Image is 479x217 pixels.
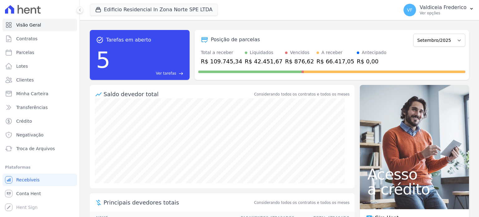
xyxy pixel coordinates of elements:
span: Minha Carteira [16,91,48,97]
div: R$ 109.745,34 [201,57,242,66]
span: Parcelas [16,49,34,56]
a: Minha Carteira [2,87,77,100]
a: Transferências [2,101,77,114]
div: R$ 0,00 [357,57,386,66]
div: R$ 66.417,05 [317,57,354,66]
span: Recebíveis [16,177,40,183]
div: Plataformas [5,164,75,171]
a: Crédito [2,115,77,127]
span: Conta Hent [16,190,41,197]
a: Ver tarefas east [113,71,183,76]
span: Considerando todos os contratos e todos os meses [254,200,350,205]
a: Parcelas [2,46,77,59]
a: Clientes [2,74,77,86]
span: east [179,71,183,76]
span: Troca de Arquivos [16,145,55,152]
span: a crédito [367,182,462,197]
p: Ver opções [420,11,467,16]
span: Principais devedores totais [104,198,253,207]
span: Clientes [16,77,34,83]
span: VF [407,8,413,12]
div: 5 [96,44,110,76]
span: Transferências [16,104,48,111]
div: R$ 42.451,67 [245,57,283,66]
span: Negativação [16,132,44,138]
a: Negativação [2,129,77,141]
div: Posição de parcelas [211,36,260,43]
div: A receber [322,49,343,56]
a: Contratos [2,32,77,45]
div: R$ 876,62 [285,57,314,66]
span: Tarefas em aberto [106,36,151,44]
button: Edificio Residencial In Zona Norte SPE LTDA [90,4,218,16]
div: Vencidos [290,49,309,56]
button: VF Valdiceia Frederico Ver opções [399,1,479,19]
div: Saldo devedor total [104,90,253,98]
span: Ver tarefas [156,71,176,76]
span: task_alt [96,36,104,44]
a: Conta Hent [2,187,77,200]
span: Lotes [16,63,28,69]
a: Visão Geral [2,19,77,31]
span: Acesso [367,167,462,182]
span: Visão Geral [16,22,41,28]
a: Troca de Arquivos [2,142,77,155]
a: Recebíveis [2,174,77,186]
span: Crédito [16,118,32,124]
div: Liquidados [250,49,273,56]
a: Lotes [2,60,77,72]
div: Antecipado [362,49,386,56]
p: Valdiceia Frederico [420,4,467,11]
div: Considerando todos os contratos e todos os meses [254,91,350,97]
span: Contratos [16,36,37,42]
div: Total a receber [201,49,242,56]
